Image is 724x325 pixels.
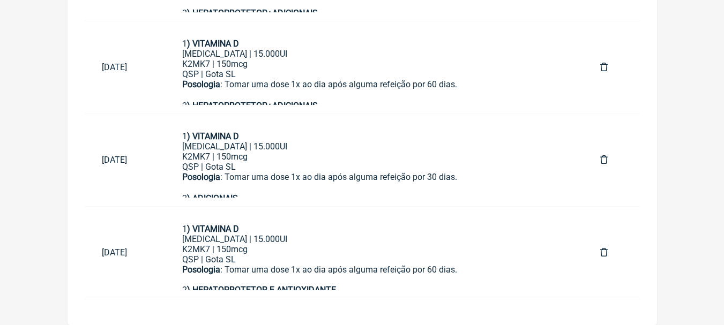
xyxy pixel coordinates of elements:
[182,172,566,182] div: : Tomar uma dose 1x ao dia após alguma refeição por 30 dias.
[182,285,566,295] div: 2
[187,131,239,141] strong: ) VITAMINA D
[182,49,566,59] div: [MEDICAL_DATA] | 15.000UI
[165,215,583,290] a: 1) VITAMINA D[MEDICAL_DATA] | 15.000UIK2MK7 | 150mcgQSP | Gota SLPosologia: Tomar uma dose 1x ao ...
[182,79,220,89] strong: Posologia
[187,8,318,18] strong: ) HEPATOPROTETOR+ADICIONAIS
[182,224,566,234] div: 1
[182,264,566,275] div: : Tomar uma dose 1x ao dia após alguma refeição por 60 dias.
[187,193,238,203] strong: ) ADICIONAIS
[187,224,239,234] strong: ) VITAMINA D
[182,162,566,172] div: QSP | Gota SL
[165,123,583,198] a: 1) VITAMINA D[MEDICAL_DATA] | 15.000UIK2MK7 | 150mcgQSP | Gota SLPosologia: Tomar uma dose 1x ao ...
[187,101,318,111] strong: ) HEPATOPROTETOR+ADICIONAIS
[182,182,566,203] div: ㅤ 2
[182,89,566,111] div: ㅤ 2
[182,39,566,49] div: 1
[85,239,165,266] a: [DATE]
[182,131,566,141] div: 1
[182,244,566,254] div: K2MK7 | 150mcg
[165,30,583,105] a: 1) VITAMINA D[MEDICAL_DATA] | 15.000UIK2MK7 | 150mcgQSP | Gota SLPosologia: Tomar uma dose 1x ao ...
[85,146,165,173] a: [DATE]
[182,59,566,69] div: K2MK7 | 150mcg
[182,264,220,275] strong: Posologia
[182,79,566,89] div: : Tomar uma dose 1x ao dia após alguma refeição por 60 dias.
[182,141,566,152] div: [MEDICAL_DATA] | 15.000UI
[85,54,165,81] a: [DATE]
[187,39,239,49] strong: ) VITAMINA D
[182,234,566,244] div: [MEDICAL_DATA] | 15.000UI
[187,285,336,295] strong: ) HEPATOPROTETOR E ANTIOXIDANTE
[182,172,220,182] strong: Posologia
[182,152,566,162] div: K2MK7 | 150mcg
[182,69,566,79] div: QSP | Gota SL
[182,254,566,264] div: QSP | Gota SL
